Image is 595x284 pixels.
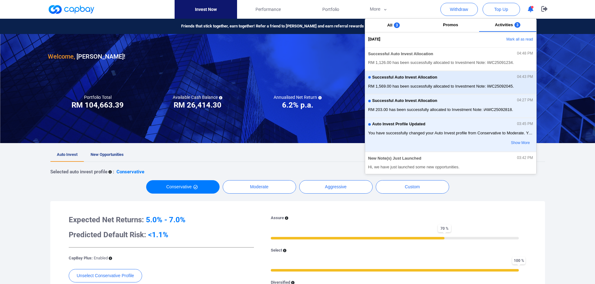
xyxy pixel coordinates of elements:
[271,215,284,221] p: Assure
[514,22,520,28] span: 3
[368,130,533,136] span: You have successfully changed your Auto Invest profile from Conservative to Moderate. Your updated p
[365,19,422,32] button: All3
[469,34,536,45] button: Mark all as read
[483,138,533,148] button: Show More
[148,230,168,239] span: <1.1%
[255,6,281,13] span: Performance
[72,100,124,110] h3: RM 104,663.39
[91,152,124,157] span: New Opportunities
[173,94,222,100] h5: Available Cash Balance
[48,51,125,61] h3: [PERSON_NAME] !
[146,180,220,194] button: Conservative
[517,122,533,126] span: 03:45 PM
[517,98,533,103] span: 04:27 PM
[495,22,513,27] span: Activities
[181,23,374,30] span: Friends that stick together, earn together! Refer a friend to [PERSON_NAME] and earn referral rew...
[512,257,525,264] span: 100 %
[365,47,536,71] button: Successful Auto Invest Allocation04:48 PMRM 1,126.00 has been successfully allocated to Investmen...
[368,164,533,170] span: Hi, we have just launched some new opportunities.
[517,51,533,56] span: 04:48 PM
[69,255,108,262] p: CapBay Plus:
[368,107,533,113] span: RM 203.00 has been successfully allocated to Investment Note: iAWC25092818.
[368,156,421,161] span: New Note(s) Just Launched
[322,6,339,13] span: Portfolio
[368,83,533,89] span: RM 1,569.00 has been successfully allocated to Investment Note: iWC25092045.
[146,215,186,224] span: 5.0% - 7.0%
[368,52,434,56] span: Successful Auto Invest Allocation
[422,19,479,32] button: Promos
[372,99,438,103] span: Successful Auto Invest Allocation
[440,3,478,16] button: Withdraw
[387,23,393,27] span: All
[69,230,254,240] h3: Predicted Default Risk:
[365,71,536,94] button: Successful Auto Invest Allocation04:43 PMRM 1,569.00 has been successfully allocated to Investmen...
[50,168,107,176] p: Selected auto invest profile
[94,256,108,260] span: Enabled
[57,152,77,157] span: Auto Invest
[372,122,425,127] span: Auto Invest Profile Updated
[517,156,533,160] span: 03:42 PM
[69,269,142,282] button: Unselect Conservative Profile
[299,180,373,194] button: Aggressive
[274,94,322,100] h5: Annualised Net Return
[282,100,313,110] h3: 6.2% p.a.
[394,22,400,28] span: 3
[368,60,533,66] span: RM 1,126.00 has been successfully allocated to Investment Note: iWC25091234.
[69,215,254,225] h3: Expected Net Returns:
[479,19,536,32] button: Activities3
[223,180,296,194] button: Moderate
[365,94,536,118] button: Successful Auto Invest Allocation04:27 PMRM 203.00 has been successfully allocated to Investment ...
[483,3,520,16] button: Top Up
[271,247,282,254] p: Select
[174,100,221,110] h3: RM 26,414.30
[48,53,75,60] span: Welcome,
[494,6,508,12] span: Top Up
[368,36,380,43] span: [DATE]
[117,168,144,176] p: Conservative
[365,118,536,152] button: Auto Invest Profile Updated03:45 PMYou have successfully changed your Auto Invest profile from Co...
[365,152,536,175] button: New Note(s) Just Launched03:42 PMHi, we have just launched some new opportunities.
[443,22,458,27] span: Promos
[372,75,438,80] span: Successful Auto Invest Allocation
[376,180,449,194] button: Custom
[438,224,451,232] span: 70 %
[113,168,114,176] p: :
[517,75,533,79] span: 04:43 PM
[84,94,112,100] h5: Portfolio Total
